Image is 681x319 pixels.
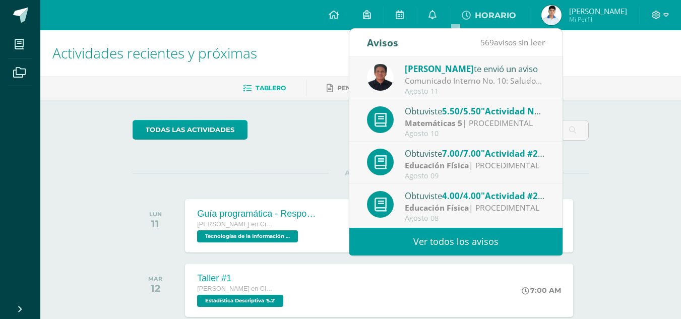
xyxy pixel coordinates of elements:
[148,282,162,294] div: 12
[569,15,627,24] span: Mi Perfil
[197,209,318,219] div: Guía programática - Responsabilidad
[405,117,462,129] strong: Matemáticas 5
[367,29,398,56] div: Avisos
[405,130,545,138] div: Agosto 10
[442,148,481,159] span: 7.00/7.00
[481,105,661,117] span: "Actividad No. 1 "Funciones Logarítmicas""
[197,230,298,242] span: Tecnologías de la Información y Comunicación 5 '5.2'
[569,6,627,16] span: [PERSON_NAME]
[442,190,481,202] span: 4.00/4.00
[349,228,563,256] a: Ver todos los avisos
[329,168,393,177] span: AGOSTO
[442,105,481,117] span: 5.50/5.50
[481,190,544,202] span: "Actividad #2"
[52,43,257,62] span: Actividades recientes y próximas
[481,148,544,159] span: "Actividad #2"
[149,218,162,230] div: 11
[327,80,423,96] a: Pendientes de entrega
[405,172,545,180] div: Agosto 09
[480,37,494,48] span: 569
[405,202,545,214] div: | PROCEDIMENTAL
[405,160,469,171] strong: Educación Física
[405,117,545,129] div: | PROCEDIMENTAL
[337,84,423,92] span: Pendientes de entrega
[480,37,545,48] span: avisos sin leer
[405,202,469,213] strong: Educación Física
[197,221,273,228] span: [PERSON_NAME] en Ciencias y Letras
[405,87,545,96] div: Agosto 11
[367,64,394,91] img: eff8bfa388aef6dbf44d967f8e9a2edc.png
[522,286,561,295] div: 7:00 AM
[405,104,545,117] div: Obtuviste en
[405,75,545,87] div: Comunicado Interno No. 10: Saludos Cordiales, Por este medio se hace notificación electrónica del...
[405,214,545,223] div: Agosto 08
[475,11,516,20] span: HORARIO
[133,120,247,140] a: todas las Actividades
[256,84,286,92] span: Tablero
[405,189,545,202] div: Obtuviste en
[148,275,162,282] div: MAR
[243,80,286,96] a: Tablero
[197,285,273,292] span: [PERSON_NAME] en Ciencias y Letras
[541,5,562,25] img: 374c95e294a0aa78f3cacb18a9b8c350.png
[405,62,545,75] div: te envió un aviso
[405,160,545,171] div: | PROCEDIMENTAL
[197,273,286,284] div: Taller #1
[405,63,474,75] span: [PERSON_NAME]
[197,295,283,307] span: Estadística Descriptiva '5.2'
[149,211,162,218] div: LUN
[405,147,545,160] div: Obtuviste en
